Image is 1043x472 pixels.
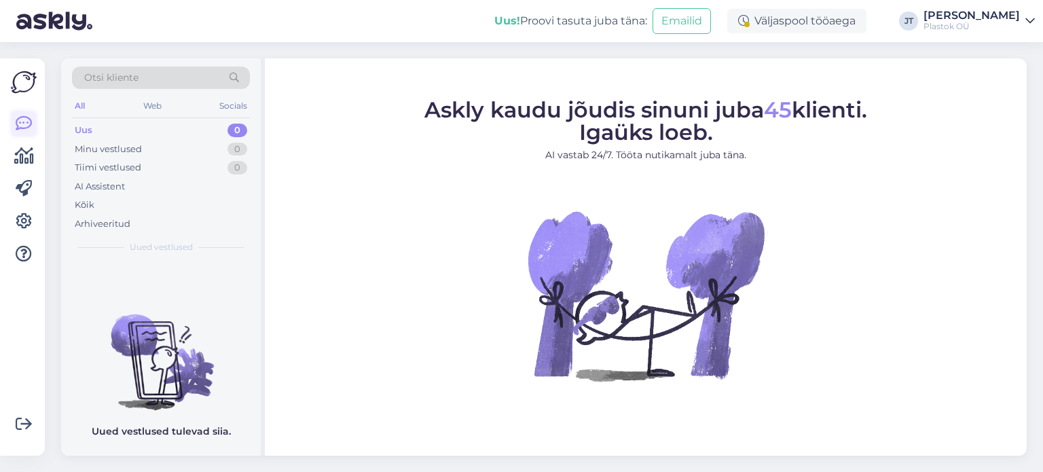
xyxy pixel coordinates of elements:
[227,124,247,137] div: 0
[130,241,193,253] span: Uued vestlused
[494,13,647,29] div: Proovi tasuta juba täna:
[72,97,88,115] div: All
[75,217,130,231] div: Arhiveeritud
[75,198,94,212] div: Kõik
[899,12,918,31] div: JT
[923,21,1020,32] div: Plastok OÜ
[11,69,37,95] img: Askly Logo
[84,71,139,85] span: Otsi kliente
[424,96,867,145] span: Askly kaudu jõudis sinuni juba klienti. Igaüks loeb.
[141,97,164,115] div: Web
[764,96,792,123] span: 45
[227,143,247,156] div: 0
[494,14,520,27] b: Uus!
[923,10,1035,32] a: [PERSON_NAME]Plastok OÜ
[227,161,247,175] div: 0
[75,180,125,194] div: AI Assistent
[653,8,711,34] button: Emailid
[217,97,250,115] div: Socials
[524,173,768,418] img: No Chat active
[424,148,867,162] p: AI vastab 24/7. Tööta nutikamalt juba täna.
[75,124,92,137] div: Uus
[75,143,142,156] div: Minu vestlused
[61,290,261,412] img: No chats
[75,161,141,175] div: Tiimi vestlused
[923,10,1020,21] div: [PERSON_NAME]
[92,424,231,439] p: Uued vestlused tulevad siia.
[727,9,866,33] div: Väljaspool tööaega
